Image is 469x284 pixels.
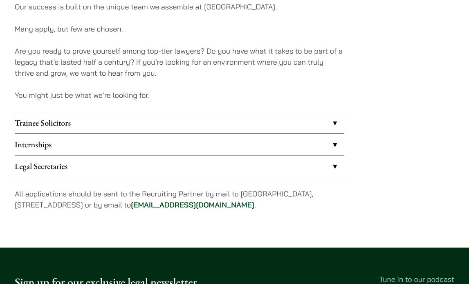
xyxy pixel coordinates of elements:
[15,134,344,155] a: Internships
[15,156,344,177] a: Legal Secretaries
[15,23,344,34] p: Many apply, but few are chosen.
[131,200,254,210] a: [EMAIL_ADDRESS][DOMAIN_NAME]
[15,112,344,133] a: Trainee Solicitors
[15,188,344,210] p: All applications should be sent to the Recruiting Partner by mail to [GEOGRAPHIC_DATA], [STREET_A...
[15,90,344,101] p: You might just be what we’re looking for.
[15,1,344,12] p: Our success is built on the unique team we assemble at [GEOGRAPHIC_DATA].
[15,45,344,79] p: Are you ready to prove yourself among top-tier lawyers? Do you have what it takes to be part of a...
